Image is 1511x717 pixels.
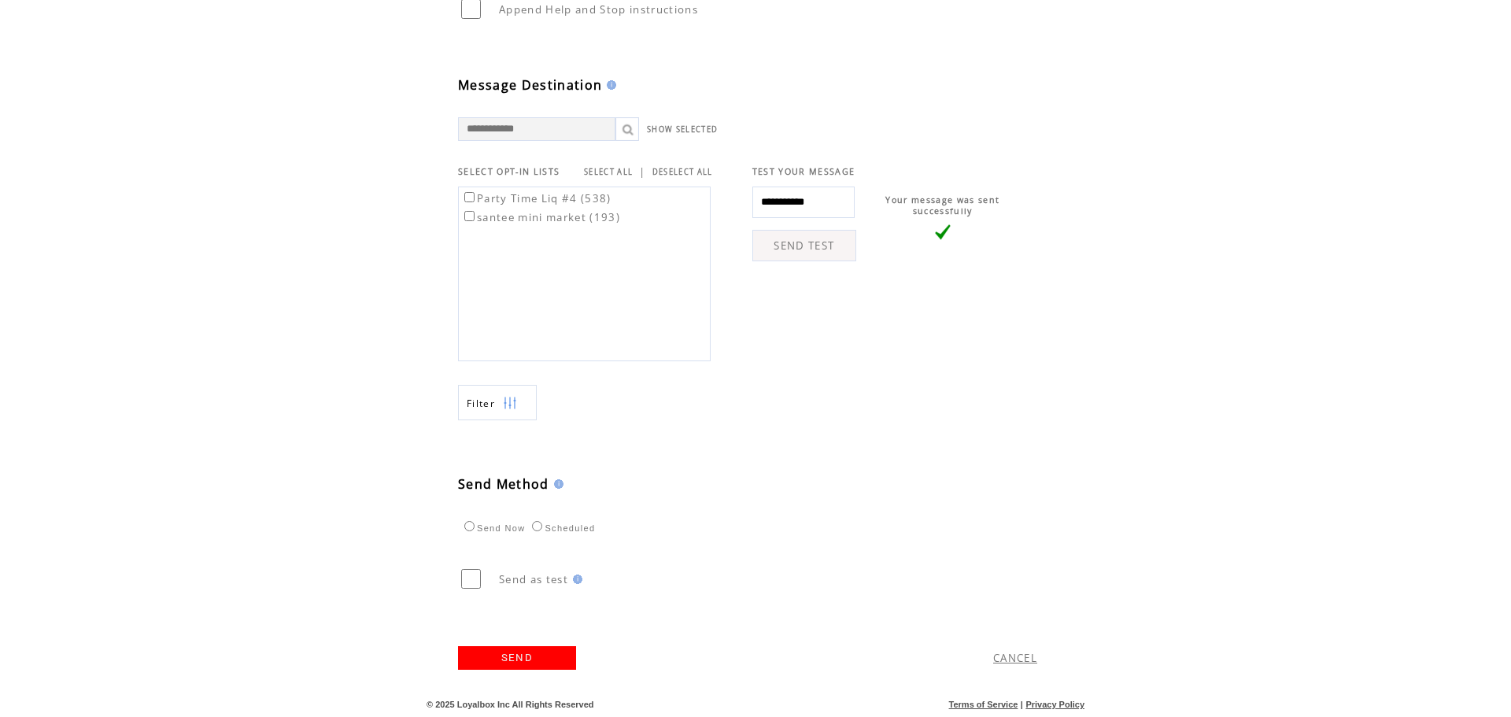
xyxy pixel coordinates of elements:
a: CANCEL [993,651,1037,665]
a: SEND [458,646,576,670]
label: Scheduled [528,523,595,533]
img: vLarge.png [935,224,951,240]
a: DESELECT ALL [652,167,713,177]
img: help.gif [602,80,616,90]
span: Your message was sent successfully [885,194,999,216]
input: Send Now [464,521,475,531]
img: filters.png [503,386,517,421]
label: Send Now [460,523,525,533]
label: santee mini market (193) [461,210,620,224]
a: SEND TEST [752,230,856,261]
input: Scheduled [532,521,542,531]
a: SELECT ALL [584,167,633,177]
a: SHOW SELECTED [647,124,718,135]
a: Filter [458,385,537,420]
span: TEST YOUR MESSAGE [752,166,855,177]
img: help.gif [568,575,582,584]
img: help.gif [549,479,563,489]
input: Party Time Liq #4 (538) [464,192,475,202]
span: Send as test [499,572,568,586]
span: | [639,164,645,179]
span: Send Method [458,475,549,493]
span: Show filters [467,397,495,410]
span: SELECT OPT-IN LISTS [458,166,560,177]
span: Message Destination [458,76,602,94]
span: Append Help and Stop instructions [499,2,698,17]
span: © 2025 Loyalbox Inc All Rights Reserved [427,700,594,709]
span: | [1021,700,1023,709]
a: Terms of Service [949,700,1018,709]
a: Privacy Policy [1025,700,1084,709]
input: santee mini market (193) [464,211,475,221]
label: Party Time Liq #4 (538) [461,191,611,205]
